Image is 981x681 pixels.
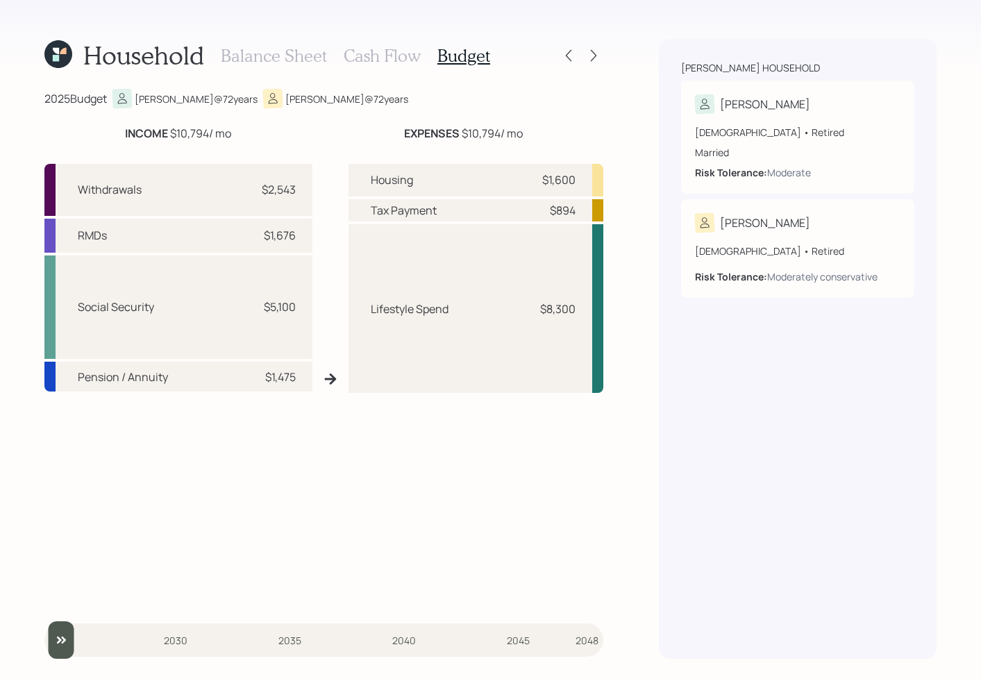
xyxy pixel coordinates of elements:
div: $1,676 [264,227,296,244]
div: Lifestyle Spend [371,301,448,317]
div: $2,543 [262,181,296,198]
div: $8,300 [540,301,576,317]
div: Pension / Annuity [78,369,168,385]
b: Risk Tolerance: [695,166,767,179]
div: RMDs [78,227,107,244]
div: Moderate [767,165,811,180]
div: $894 [550,202,576,219]
div: Social Security [78,299,154,315]
div: $10,794 / mo [125,125,231,142]
div: Housing [371,171,413,188]
div: [DEMOGRAPHIC_DATA] • Retired [695,244,900,258]
div: Tax Payment [371,202,437,219]
b: EXPENSES [404,126,460,141]
h3: Budget [437,46,490,66]
div: $1,600 [542,171,576,188]
div: $10,794 / mo [404,125,523,142]
div: [PERSON_NAME] @ 72 years [285,92,408,106]
b: Risk Tolerance: [695,270,767,283]
div: Moderately conservative [767,269,878,284]
div: $1,475 [265,369,296,385]
div: 2025 Budget [44,90,107,107]
div: [DEMOGRAPHIC_DATA] • Retired [695,125,900,140]
div: $5,100 [264,299,296,315]
h3: Cash Flow [344,46,421,66]
div: [PERSON_NAME] @ 72 years [135,92,258,106]
div: [PERSON_NAME] [720,96,810,112]
div: [PERSON_NAME] [720,215,810,231]
h3: Balance Sheet [221,46,327,66]
div: Married [695,145,900,160]
div: Withdrawals [78,181,142,198]
h1: Household [83,40,204,70]
div: [PERSON_NAME] household [681,61,820,75]
b: INCOME [125,126,168,141]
